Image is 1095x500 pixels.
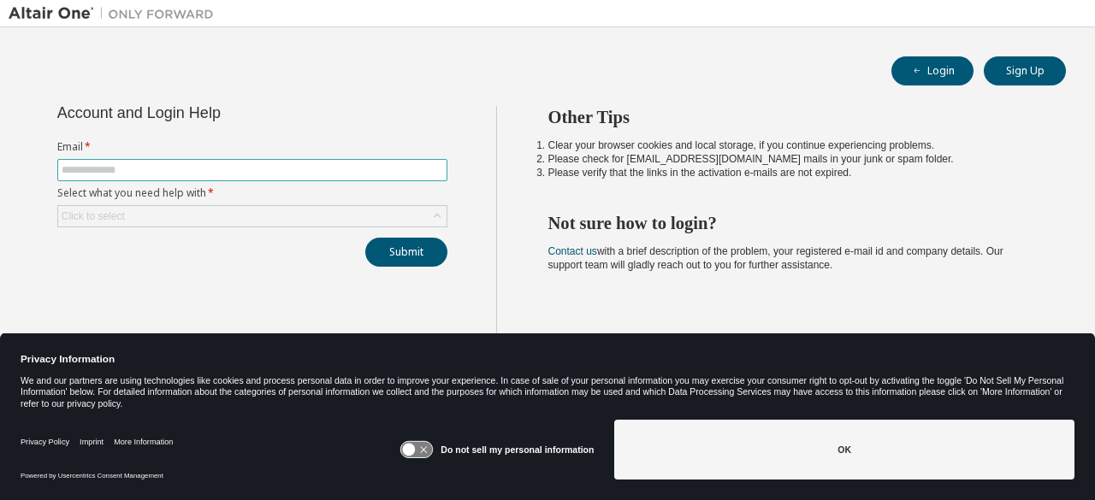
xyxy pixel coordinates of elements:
h2: Other Tips [548,106,1036,128]
a: Contact us [548,245,597,257]
div: Click to select [58,206,447,226]
span: with a brief description of the problem, your registered e-mail id and company details. Our suppo... [548,245,1003,271]
img: Altair One [9,5,222,22]
li: Please verify that the links in the activation e-mails are not expired. [548,166,1036,179]
button: Login [891,56,974,85]
button: Submit [365,238,447,267]
div: Account and Login Help [57,106,370,120]
h2: Not sure how to login? [548,212,1036,234]
label: Select what you need help with [57,186,447,200]
label: Email [57,140,447,154]
li: Clear your browser cookies and local storage, if you continue experiencing problems. [548,138,1036,152]
button: Sign Up [984,56,1066,85]
li: Please check for [EMAIL_ADDRESS][DOMAIN_NAME] mails in your junk or spam folder. [548,152,1036,166]
div: Click to select [62,209,125,223]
